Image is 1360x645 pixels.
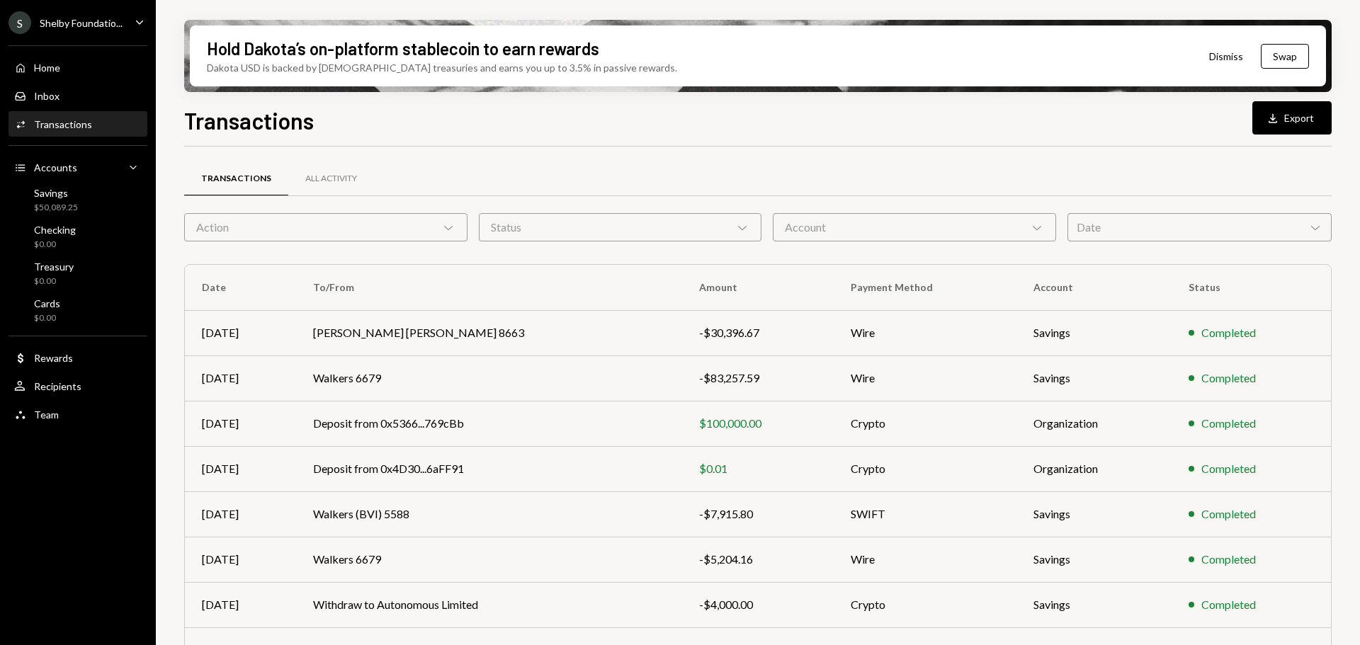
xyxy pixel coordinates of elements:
div: $0.00 [34,312,60,324]
td: Savings [1016,537,1172,582]
a: Team [8,401,147,427]
div: Completed [1201,506,1256,523]
div: Completed [1201,370,1256,387]
div: Completed [1201,415,1256,432]
div: Completed [1201,551,1256,568]
div: [DATE] [202,596,279,613]
a: Inbox [8,83,147,108]
a: Accounts [8,154,147,180]
div: Team [34,409,59,421]
td: Deposit from 0x4D30...6aFF91 [296,446,682,491]
div: Transactions [34,118,92,130]
div: Completed [1201,460,1256,477]
th: To/From [296,265,682,310]
div: [DATE] [202,324,279,341]
th: Account [1016,265,1172,310]
div: Date [1067,213,1332,241]
div: Rewards [34,352,73,364]
button: Dismiss [1191,40,1261,73]
td: Organization [1016,446,1172,491]
div: Dakota USD is backed by [DEMOGRAPHIC_DATA] treasuries and earns you up to 3.5% in passive rewards. [207,60,677,75]
td: Wire [834,355,1016,401]
td: Crypto [834,582,1016,627]
td: Wire [834,537,1016,582]
div: Accounts [34,161,77,173]
h1: Transactions [184,106,314,135]
th: Date [185,265,296,310]
div: [DATE] [202,415,279,432]
td: Savings [1016,582,1172,627]
a: Transactions [184,161,288,197]
td: Withdraw to Autonomous Limited [296,582,682,627]
th: Payment Method [834,265,1016,310]
div: [DATE] [202,460,279,477]
div: Shelby Foundatio... [40,17,123,29]
div: $0.00 [34,275,74,287]
a: Checking$0.00 [8,219,147,253]
div: Checking [34,224,76,236]
a: Treasury$0.00 [8,256,147,290]
td: Organization [1016,401,1172,446]
td: [PERSON_NAME] [PERSON_NAME] 8663 [296,310,682,355]
div: Hold Dakota’s on-platform stablecoin to earn rewards [207,37,599,60]
td: Walkers 6679 [296,537,682,582]
button: Export [1252,101,1332,135]
td: SWIFT [834,491,1016,537]
div: Cards [34,297,60,309]
td: Walkers 6679 [296,355,682,401]
div: [DATE] [202,506,279,523]
div: Action [184,213,467,241]
td: Crypto [834,446,1016,491]
button: Swap [1261,44,1309,69]
a: Cards$0.00 [8,293,147,327]
div: Account [773,213,1056,241]
td: Deposit from 0x5366...769cBb [296,401,682,446]
div: Recipients [34,380,81,392]
div: -$83,257.59 [699,370,817,387]
a: Savings$50,089.25 [8,183,147,217]
div: $100,000.00 [699,415,817,432]
div: Completed [1201,324,1256,341]
div: -$30,396.67 [699,324,817,341]
a: Rewards [8,345,147,370]
div: Inbox [34,90,59,102]
th: Status [1172,265,1331,310]
div: Status [479,213,762,241]
div: [DATE] [202,370,279,387]
div: [DATE] [202,551,279,568]
div: All Activity [305,173,357,185]
td: Savings [1016,491,1172,537]
a: All Activity [288,161,374,197]
a: Recipients [8,373,147,399]
a: Home [8,55,147,80]
div: $0.00 [34,239,76,251]
div: -$7,915.80 [699,506,817,523]
div: Home [34,62,60,74]
div: Savings [34,187,78,199]
a: Transactions [8,111,147,137]
div: $50,089.25 [34,202,78,214]
div: -$5,204.16 [699,551,817,568]
td: Wire [834,310,1016,355]
div: Completed [1201,596,1256,613]
td: Walkers (BVI) 5588 [296,491,682,537]
div: Transactions [201,173,271,185]
td: Savings [1016,310,1172,355]
div: S [8,11,31,34]
div: Treasury [34,261,74,273]
div: $0.01 [699,460,817,477]
th: Amount [682,265,834,310]
td: Crypto [834,401,1016,446]
td: Savings [1016,355,1172,401]
div: -$4,000.00 [699,596,817,613]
